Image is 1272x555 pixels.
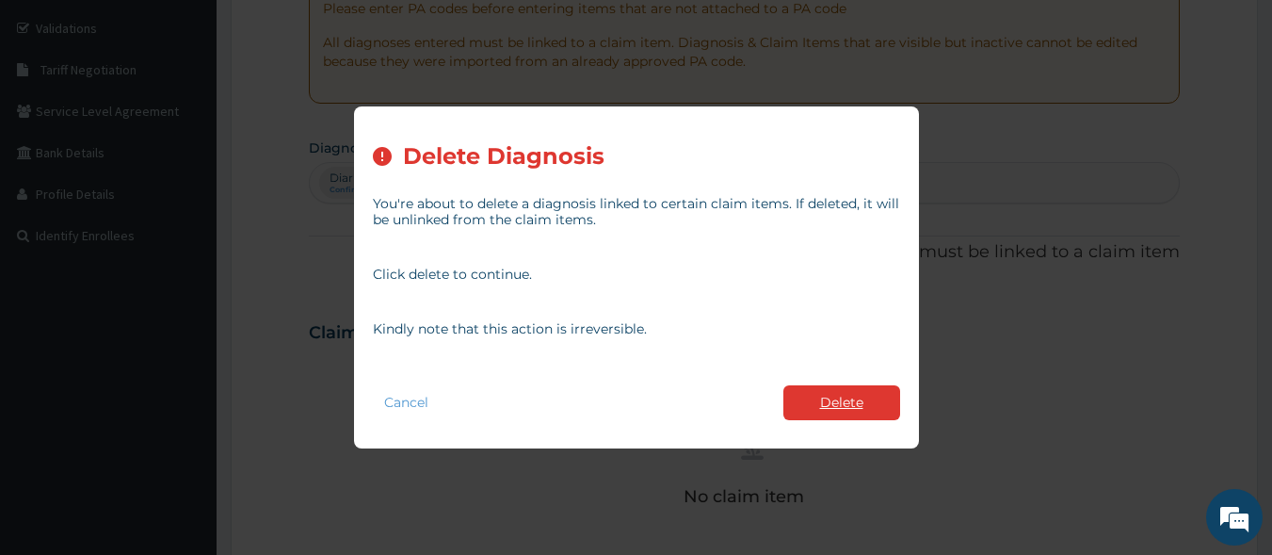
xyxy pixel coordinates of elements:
[373,321,900,337] p: Kindly note that this action is irreversible.
[35,94,76,141] img: d_794563401_company_1708531726252_794563401
[373,389,440,416] button: Cancel
[109,161,260,351] span: We're online!
[9,362,359,428] textarea: Type your message and hit 'Enter'
[309,9,354,55] div: Minimize live chat window
[403,144,604,170] h2: Delete Diagnosis
[98,106,316,130] div: Chat with us now
[373,267,900,283] p: Click delete to continue.
[373,196,900,228] p: You're about to delete a diagnosis linked to certain claim items. If deleted, it will be unlinked...
[783,385,900,420] button: Delete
